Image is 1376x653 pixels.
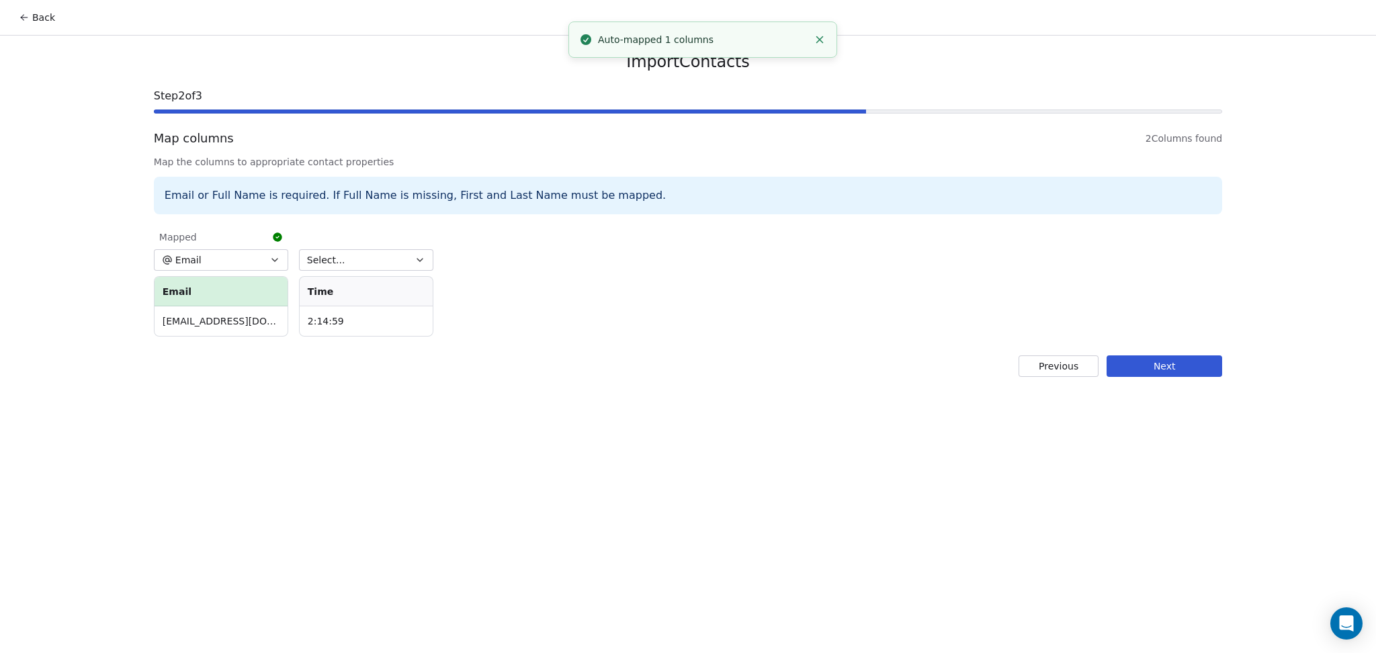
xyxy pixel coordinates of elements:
[811,31,828,48] button: Close toast
[300,306,433,336] td: 2:14:59
[154,155,1222,169] span: Map the columns to appropriate contact properties
[1330,607,1363,640] div: Open Intercom Messenger
[300,277,433,306] th: Time
[159,230,197,244] span: Mapped
[626,52,749,72] span: Import Contacts
[154,88,1222,104] span: Step 2 of 3
[598,33,808,47] div: Auto-mapped 1 columns
[155,306,288,336] td: [EMAIL_ADDRESS][DOMAIN_NAME]
[154,177,1222,214] div: Email or Full Name is required. If Full Name is missing, First and Last Name must be mapped.
[1107,355,1222,377] button: Next
[175,253,202,267] span: Email
[155,277,288,306] th: Email
[1146,132,1222,145] span: 2 Columns found
[11,5,63,30] button: Back
[154,130,234,147] span: Map columns
[1019,355,1099,377] button: Previous
[307,253,345,267] span: Select...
